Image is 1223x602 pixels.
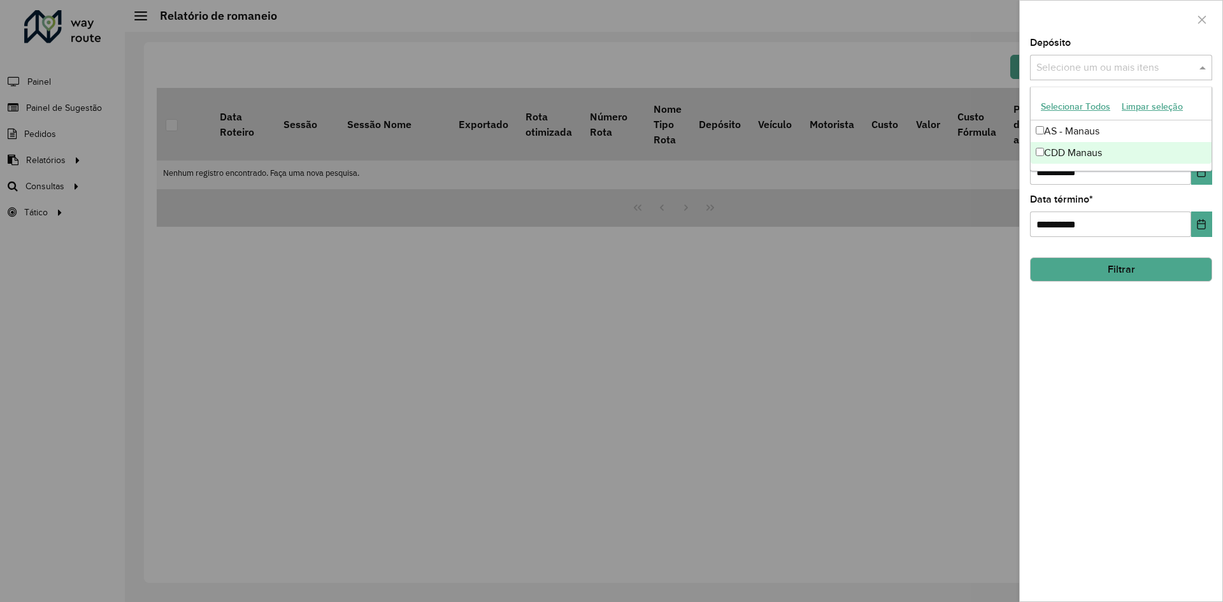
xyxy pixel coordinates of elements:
div: AS - Manaus [1031,120,1212,142]
button: Limpar seleção [1116,97,1189,117]
ng-dropdown-panel: Options list [1030,87,1212,171]
label: Depósito [1030,35,1071,50]
button: Choose Date [1191,159,1212,185]
button: Selecionar Todos [1035,97,1116,117]
button: Filtrar [1030,257,1212,282]
button: Choose Date [1191,211,1212,237]
label: Data término [1030,192,1093,207]
div: CDD Manaus [1031,142,1212,164]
